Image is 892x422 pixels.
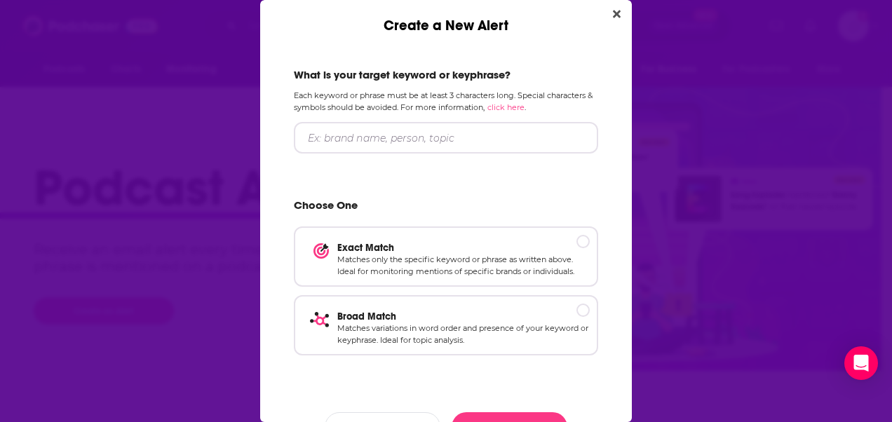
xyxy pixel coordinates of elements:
button: Close [607,6,626,23]
input: Ex: brand name, person, topic [294,122,598,154]
div: Open Intercom Messenger [844,346,878,380]
a: click here [487,102,525,112]
p: Each keyword or phrase must be at least 3 characters long. Special characters & symbols should be... [294,90,598,114]
h2: What is your target keyword or keyphrase? [294,68,598,81]
p: Exact Match [337,242,590,254]
p: Broad Match [337,311,590,322]
h2: Choose One [294,198,598,218]
p: Matches variations in word order and presence of your keyword or keyphrase. Ideal for topic analy... [337,322,590,347]
p: Matches only the specific keyword or phrase as written above. Ideal for monitoring mentions of sp... [337,254,590,278]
